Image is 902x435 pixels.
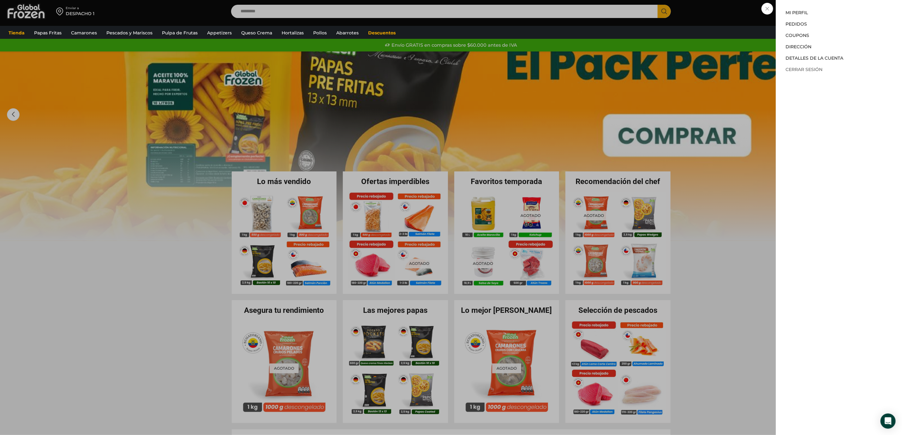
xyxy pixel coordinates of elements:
[5,27,28,39] a: Tienda
[786,55,843,61] a: Detalles de la cuenta
[204,27,235,39] a: Appetizers
[31,27,65,39] a: Papas Fritas
[786,21,807,27] a: Pedidos
[786,44,811,50] a: Dirección
[365,27,399,39] a: Descuentos
[159,27,201,39] a: Pulpa de Frutas
[278,27,307,39] a: Hortalizas
[68,27,100,39] a: Camarones
[786,33,809,38] a: Coupons
[786,67,822,72] a: Cerrar sesión
[238,27,275,39] a: Queso Crema
[310,27,330,39] a: Pollos
[333,27,362,39] a: Abarrotes
[881,414,896,429] div: Open Intercom Messenger
[103,27,156,39] a: Pescados y Mariscos
[786,10,808,15] a: Mi perfil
